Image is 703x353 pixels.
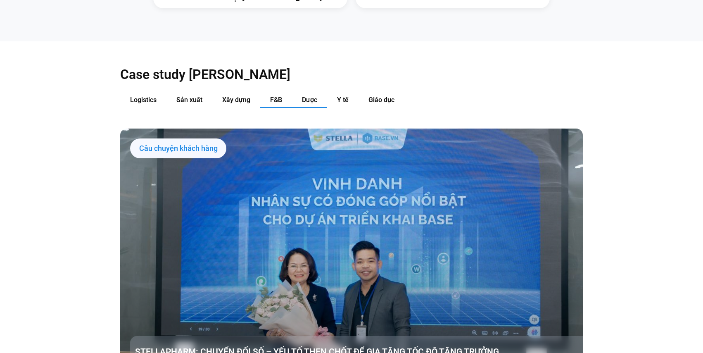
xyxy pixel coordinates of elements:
span: Y tế [337,96,349,104]
span: Xây dựng [222,96,250,104]
h2: Case study [PERSON_NAME] [120,66,583,83]
span: Giáo dục [368,96,394,104]
span: F&B [270,96,282,104]
span: Sản xuất [176,96,202,104]
div: Câu chuyện khách hàng [130,138,226,158]
span: Logistics [130,96,157,104]
span: Dược [302,96,317,104]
